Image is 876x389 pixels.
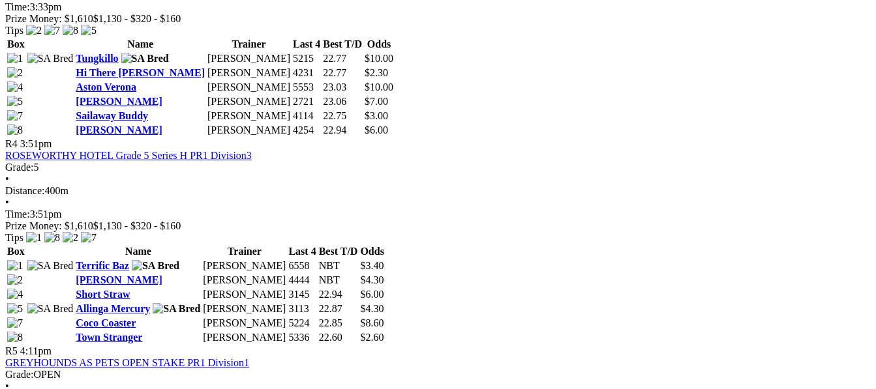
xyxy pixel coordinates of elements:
[81,25,97,36] img: 5
[288,259,316,272] td: 6558
[318,317,359,330] td: 22.85
[365,110,388,121] span: $3.00
[27,53,74,65] img: SA Bred
[318,331,359,344] td: 22.60
[7,96,23,108] img: 5
[318,288,359,301] td: 22.94
[75,245,201,258] th: Name
[365,53,393,64] span: $10.00
[5,369,34,380] span: Grade:
[207,124,291,137] td: [PERSON_NAME]
[292,124,321,137] td: 4254
[7,53,23,65] img: 1
[7,274,23,286] img: 2
[364,38,394,51] th: Odds
[76,53,118,64] a: Tungkillo
[202,245,286,258] th: Trainer
[292,95,321,108] td: 2721
[5,220,871,232] div: Prize Money: $1,610
[360,303,384,314] span: $4.30
[76,303,150,314] a: Allinga Mercury
[7,260,23,272] img: 1
[292,81,321,94] td: 5553
[7,67,23,79] img: 2
[5,150,252,161] a: ROSEWORTHY HOTEL Grade 5 Series H PR1 Division3
[292,66,321,79] td: 4231
[7,110,23,122] img: 7
[20,138,52,149] span: 3:51pm
[76,289,130,300] a: Short Straw
[288,288,316,301] td: 3145
[207,109,291,122] td: [PERSON_NAME]
[365,124,388,136] span: $6.00
[322,66,363,79] td: 22.77
[5,345,18,356] span: R5
[360,289,384,300] span: $6.00
[76,67,205,78] a: Hi There [PERSON_NAME]
[76,96,162,107] a: [PERSON_NAME]
[26,25,42,36] img: 2
[5,162,34,173] span: Grade:
[207,95,291,108] td: [PERSON_NAME]
[7,124,23,136] img: 8
[7,38,25,50] span: Box
[360,260,384,271] span: $3.40
[5,138,18,149] span: R4
[202,259,286,272] td: [PERSON_NAME]
[76,110,148,121] a: Sailaway Buddy
[322,81,363,94] td: 23.03
[76,274,162,285] a: [PERSON_NAME]
[292,109,321,122] td: 4114
[5,1,30,12] span: Time:
[75,38,205,51] th: Name
[5,209,30,220] span: Time:
[202,331,286,344] td: [PERSON_NAME]
[360,332,384,343] span: $2.60
[288,302,316,315] td: 3113
[5,173,9,184] span: •
[7,317,23,329] img: 7
[44,25,60,36] img: 7
[292,52,321,65] td: 5215
[121,53,169,65] img: SA Bred
[26,232,42,244] img: 1
[7,246,25,257] span: Box
[5,25,23,36] span: Tips
[76,260,129,271] a: Terrific Baz
[76,81,136,93] a: Aston Verona
[5,185,44,196] span: Distance:
[207,38,291,51] th: Trainer
[318,245,359,258] th: Best T/D
[7,81,23,93] img: 4
[288,274,316,287] td: 4444
[5,232,23,243] span: Tips
[7,303,23,315] img: 5
[63,25,78,36] img: 8
[132,260,179,272] img: SA Bred
[5,185,871,197] div: 400m
[360,274,384,285] span: $4.30
[365,96,388,107] span: $7.00
[322,38,363,51] th: Best T/D
[5,162,871,173] div: 5
[365,67,388,78] span: $2.30
[44,232,60,244] img: 8
[322,95,363,108] td: 23.06
[322,124,363,137] td: 22.94
[93,220,181,231] span: $1,130 - $320 - $160
[318,302,359,315] td: 22.87
[76,332,142,343] a: Town Stranger
[5,13,871,25] div: Prize Money: $1,610
[288,245,316,258] th: Last 4
[322,52,363,65] td: 22.77
[322,109,363,122] td: 22.75
[202,302,286,315] td: [PERSON_NAME]
[81,232,97,244] img: 7
[5,369,871,381] div: OPEN
[288,331,316,344] td: 5336
[202,274,286,287] td: [PERSON_NAME]
[365,81,393,93] span: $10.00
[7,289,23,300] img: 4
[76,317,136,328] a: Coco Coaster
[27,260,74,272] img: SA Bred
